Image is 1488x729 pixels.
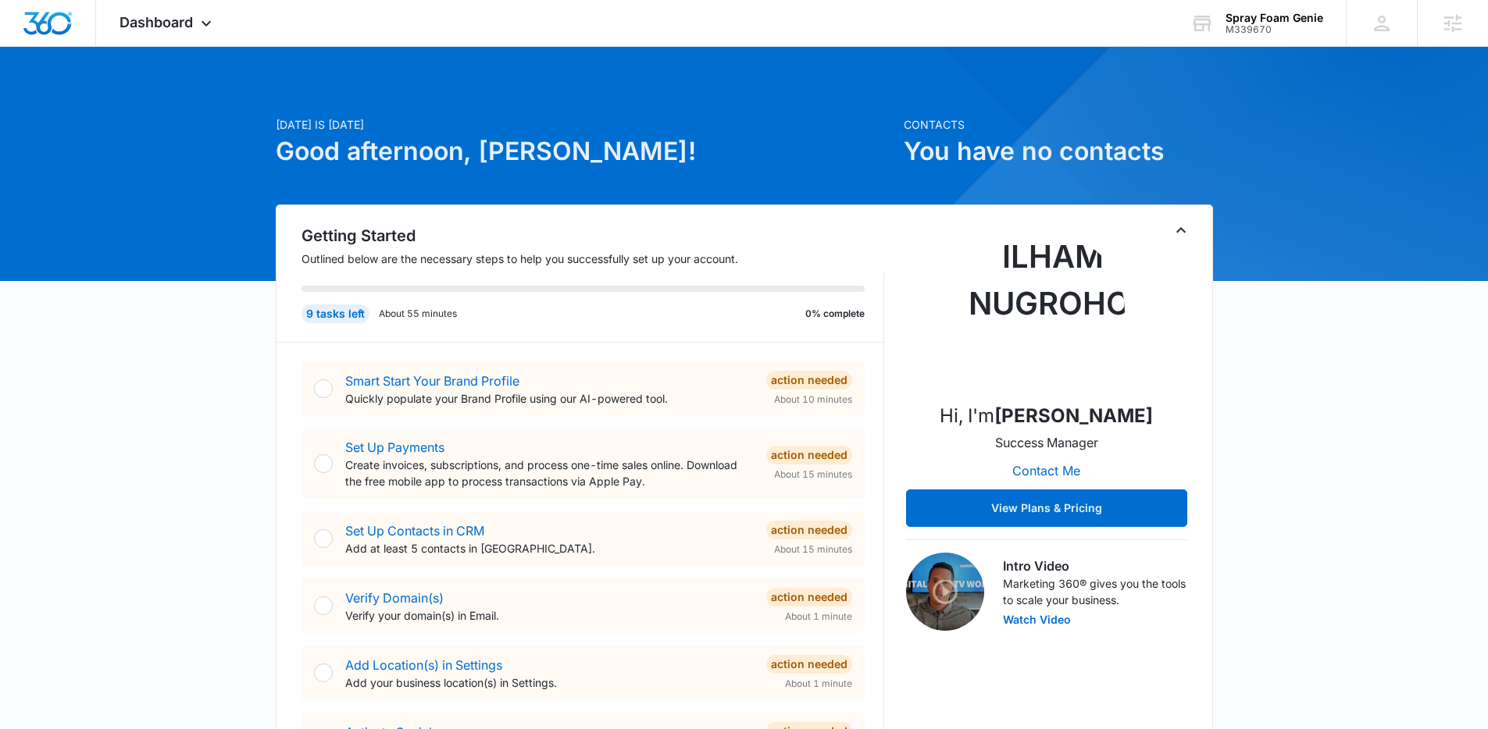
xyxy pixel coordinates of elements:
p: Success Manager [995,433,1098,452]
p: Add your business location(s) in Settings. [345,674,754,691]
p: Add at least 5 contacts in [GEOGRAPHIC_DATA]. [345,540,754,557]
h2: Getting Started [302,224,884,247]
p: About 55 minutes [379,307,457,321]
div: 9 tasks left [302,304,369,323]
span: Dashboard [120,14,193,30]
button: Watch Video [1003,614,1071,625]
div: Action Needed [766,371,852,389]
a: Smart Start Your Brand Profile [345,373,519,389]
a: Set Up Payments [345,439,444,455]
img: Ilham Nugroho [969,233,1125,389]
p: Create invoices, subscriptions, and process one-time sales online. Download the free mobile app t... [345,457,754,489]
h3: Intro Video [1003,557,1187,575]
button: Contact Me [997,452,1096,489]
div: account name [1226,12,1323,24]
div: Action Needed [766,521,852,539]
a: Add Location(s) in Settings [345,657,502,673]
p: Verify your domain(s) in Email. [345,607,754,624]
h1: You have no contacts [904,133,1213,170]
p: Hi, I'm [940,402,1153,430]
a: Verify Domain(s) [345,590,444,606]
span: About 10 minutes [774,393,852,407]
button: View Plans & Pricing [906,489,1187,527]
div: Action Needed [766,588,852,606]
p: Outlined below are the necessary steps to help you successfully set up your account. [302,251,884,267]
button: Toggle Collapse [1172,221,1190,240]
strong: [PERSON_NAME] [994,404,1153,427]
span: About 1 minute [785,610,852,624]
span: About 15 minutes [774,468,852,482]
p: [DATE] is [DATE] [276,116,894,133]
p: 0% complete [805,307,865,321]
div: Action Needed [766,655,852,674]
div: Action Needed [766,446,852,464]
p: Marketing 360® gives you the tools to scale your business. [1003,575,1187,608]
span: About 15 minutes [774,542,852,557]
p: Quickly populate your Brand Profile using our AI-powered tool. [345,390,754,407]
h1: Good afternoon, [PERSON_NAME]! [276,133,894,170]
div: account id [1226,24,1323,35]
span: About 1 minute [785,677,852,691]
img: Intro Video [906,553,984,631]
p: Contacts [904,116,1213,133]
a: Set Up Contacts in CRM [345,523,484,539]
